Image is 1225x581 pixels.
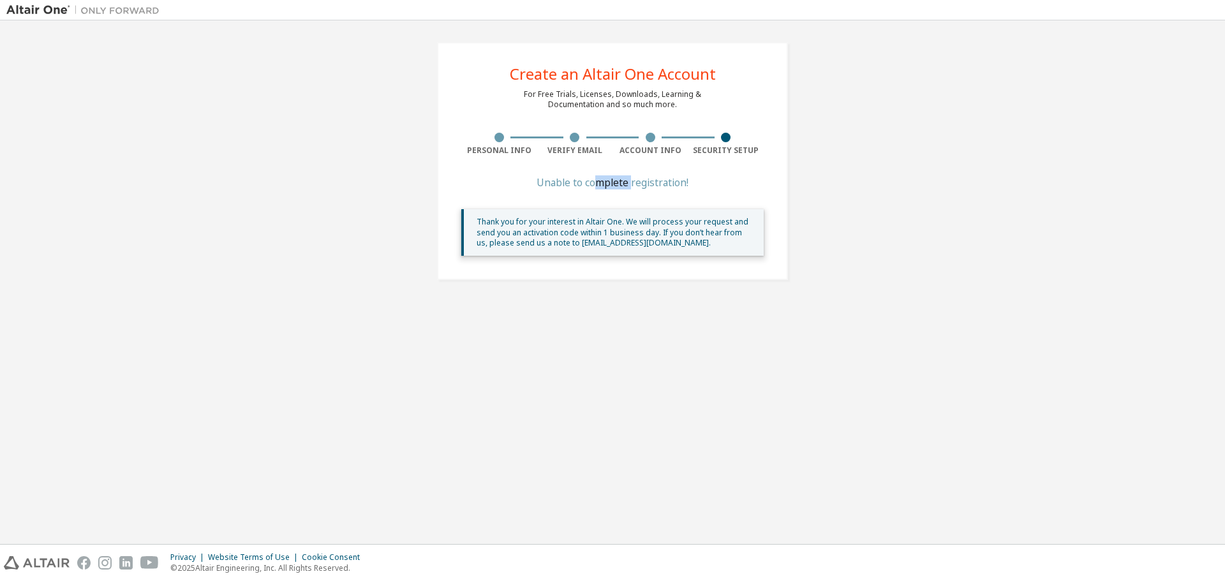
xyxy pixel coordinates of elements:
[302,552,367,563] div: Cookie Consent
[119,556,133,570] img: linkedin.svg
[524,89,701,110] div: For Free Trials, Licenses, Downloads, Learning & Documentation and so much more.
[208,552,302,563] div: Website Terms of Use
[77,556,91,570] img: facebook.svg
[170,563,367,573] p: © 2025 Altair Engineering, Inc. All Rights Reserved.
[461,179,764,186] div: Unable to complete registration!
[140,556,159,570] img: youtube.svg
[6,4,166,17] img: Altair One
[170,552,208,563] div: Privacy
[612,145,688,156] div: Account Info
[688,145,764,156] div: Security Setup
[4,556,70,570] img: altair_logo.svg
[98,556,112,570] img: instagram.svg
[510,66,716,82] div: Create an Altair One Account
[477,217,754,248] div: Thank you for your interest in Altair One. We will process your request and send you an activatio...
[537,145,613,156] div: Verify Email
[461,145,537,156] div: Personal Info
